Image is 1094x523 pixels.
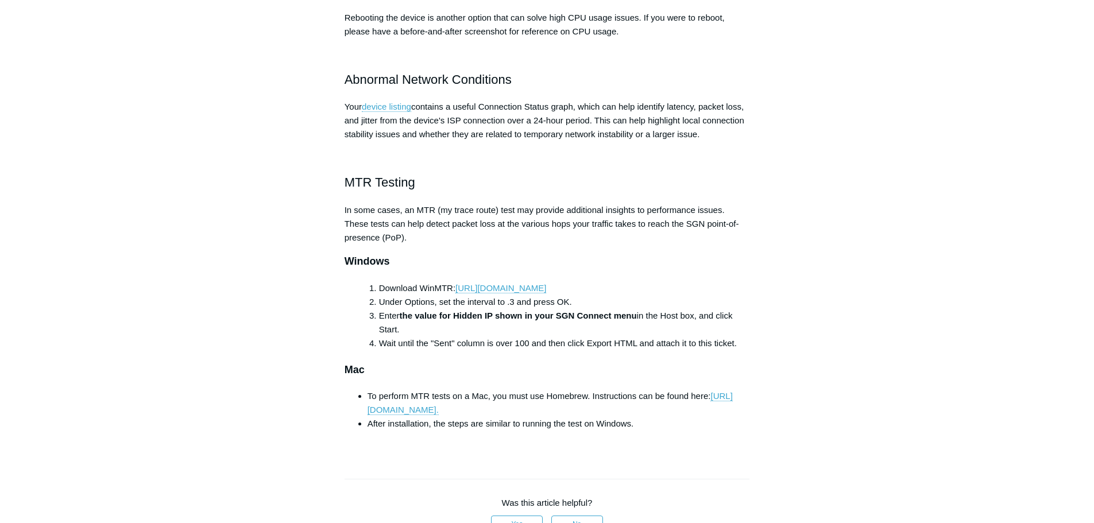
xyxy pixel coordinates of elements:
[345,172,750,192] h2: MTR Testing
[400,311,637,320] strong: the value for Hidden IP shown in your SGN Connect menu
[345,203,750,245] p: In some cases, an MTR (my trace route) test may provide additional insights to performance issues...
[345,69,750,90] h2: Abnormal Network Conditions
[455,283,546,293] a: [URL][DOMAIN_NAME]
[368,417,750,444] li: After installation, the steps are similar to running the test on Windows.
[379,336,750,350] li: Wait until the "Sent" column is over 100 and then click Export HTML and attach it to this ticket.
[368,389,750,417] li: To perform MTR tests on a Mac, you must use Homebrew. Instructions can be found here:
[379,295,750,309] li: Under Options, set the interval to .3 and press OK.
[362,102,411,112] a: device listing
[502,498,593,507] span: Was this article helpful?
[345,362,750,378] h3: Mac
[379,309,750,336] li: Enter in the Host box, and click Start.
[345,253,750,270] h3: Windows
[345,11,750,38] p: Rebooting the device is another option that can solve high CPU usage issues. If you were to reboo...
[379,281,750,295] li: Download WinMTR:
[345,100,750,141] p: Your contains a useful Connection Status graph, which can help identify latency, packet loss, and...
